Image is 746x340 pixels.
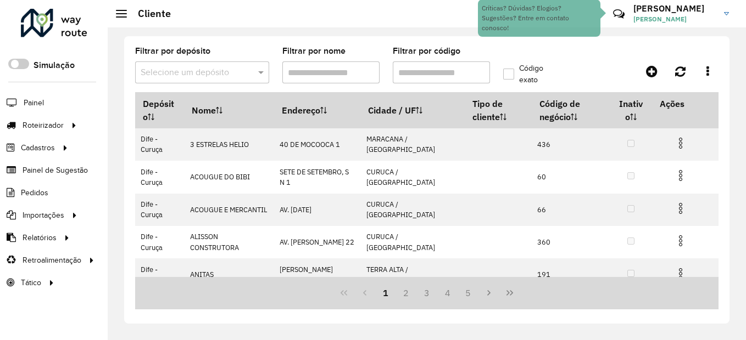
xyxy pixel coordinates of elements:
[135,128,184,161] td: Dife - Curuça
[274,226,360,258] td: AV. [PERSON_NAME] 22
[532,194,609,226] td: 66
[607,2,631,26] a: Contato Rápido
[503,63,564,86] label: Código exato
[21,277,41,288] span: Tático
[135,44,210,58] label: Filtrar por depósito
[458,282,479,303] button: 5
[465,92,531,128] th: Tipo de cliente
[274,128,360,161] td: 40 DE MOCOOCA 1
[652,92,718,115] th: Ações
[532,258,609,291] td: 191
[532,161,609,193] td: 60
[23,209,64,221] span: Importações
[282,44,346,58] label: Filtrar por nome
[135,92,184,128] th: Depósito
[184,128,274,161] td: 3 ESTRELAS HELIO
[184,258,274,291] td: ANITAS
[633,14,716,24] span: [PERSON_NAME]
[499,282,520,303] button: Last Page
[633,3,716,14] h3: [PERSON_NAME]
[24,97,44,109] span: Painel
[127,8,171,20] h2: Cliente
[135,194,184,226] td: Dife - Curuça
[532,128,609,161] td: 436
[360,194,465,226] td: CURUCA / [GEOGRAPHIC_DATA]
[274,161,360,193] td: SETE DE SETEMBRO, S N 1
[532,92,609,128] th: Código de negócio
[21,187,48,199] span: Pedidos
[532,226,609,258] td: 360
[23,232,57,243] span: Relatórios
[360,258,465,291] td: TERRA ALTA / [GEOGRAPHIC_DATA]
[360,226,465,258] td: CURUCA / [GEOGRAPHIC_DATA]
[360,92,465,128] th: Cidade / UF
[375,282,396,303] button: 1
[184,194,274,226] td: ACOUGUE E MERCANTIL
[23,120,64,131] span: Roteirizador
[396,282,416,303] button: 2
[184,161,274,193] td: ACOUGUE DO BIBI
[184,226,274,258] td: ALISSON CONSTRUTORA
[274,258,360,291] td: [PERSON_NAME] canpos 135
[393,44,460,58] label: Filtrar por código
[184,92,274,128] th: Nome
[360,128,465,161] td: MARACANA / [GEOGRAPHIC_DATA]
[274,92,360,128] th: Endereço
[274,194,360,226] td: AV. [DATE]
[135,161,184,193] td: Dife - Curuça
[416,282,437,303] button: 3
[478,282,499,303] button: Next Page
[23,254,81,266] span: Retroalimentação
[34,59,75,72] label: Simulação
[135,226,184,258] td: Dife - Curuça
[360,161,465,193] td: CURUCA / [GEOGRAPHIC_DATA]
[609,92,653,128] th: Inativo
[21,142,55,154] span: Cadastros
[23,165,88,176] span: Painel de Sugestão
[135,258,184,291] td: Dife - Curuça
[437,282,458,303] button: 4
